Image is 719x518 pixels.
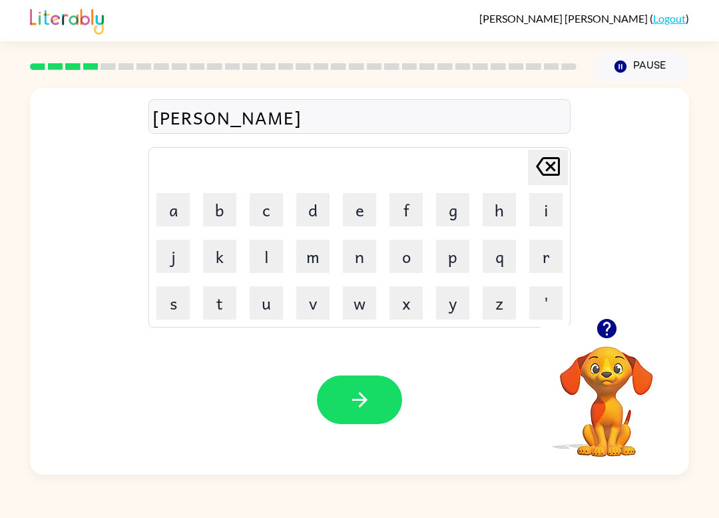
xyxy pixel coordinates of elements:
button: g [436,193,469,226]
button: l [250,240,283,273]
button: j [156,240,190,273]
span: [PERSON_NAME] [PERSON_NAME] [479,12,650,25]
button: c [250,193,283,226]
video: Your browser must support playing .mp4 files to use Literably. Please try using another browser. [540,326,673,459]
button: m [296,240,330,273]
a: Logout [653,12,686,25]
button: p [436,240,469,273]
button: y [436,286,469,320]
button: t [203,286,236,320]
button: Pause [593,51,689,82]
button: x [389,286,423,320]
button: a [156,193,190,226]
button: o [389,240,423,273]
button: s [156,286,190,320]
button: r [529,240,563,273]
button: i [529,193,563,226]
button: e [343,193,376,226]
div: [PERSON_NAME] [152,103,567,131]
button: d [296,193,330,226]
button: w [343,286,376,320]
button: z [483,286,516,320]
button: h [483,193,516,226]
button: v [296,286,330,320]
img: Literably [30,5,104,35]
button: q [483,240,516,273]
div: ( ) [479,12,689,25]
button: ' [529,286,563,320]
button: b [203,193,236,226]
button: u [250,286,283,320]
button: n [343,240,376,273]
button: k [203,240,236,273]
button: f [389,193,423,226]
